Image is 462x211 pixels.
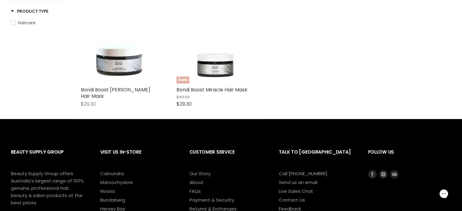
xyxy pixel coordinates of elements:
[432,182,456,205] iframe: Gorgias live chat messenger
[11,8,49,14] h3: Product Type
[11,19,67,26] a: Haircare
[190,145,267,170] h2: Customer Service
[100,197,125,203] a: Bundaberg
[81,86,150,100] a: Bondi Boost [PERSON_NAME] Hair Mask
[11,145,88,170] h2: Beauty Supply Group
[368,145,451,170] h2: Follow us
[176,86,248,93] a: Bondi Boost Miracle Hair Mask
[100,170,124,177] a: Caloundra
[279,188,313,194] a: Live Sales Chat
[279,145,356,170] h2: Talk to [GEOGRAPHIC_DATA]
[176,94,190,100] span: $40.00
[190,179,204,185] a: About
[81,6,158,83] img: Bondi Boost HG Miracle Hair Mask
[279,170,327,177] a: Call [PHONE_NUMBER]
[190,188,201,194] a: FAQs
[176,77,189,83] span: Sale
[81,100,96,107] span: $29.30
[176,6,254,83] a: Bondi Boost Miracle Hair MaskSale
[100,188,115,194] a: Noosa
[190,170,210,177] a: Our Story
[279,179,317,185] a: Send us an email
[11,170,84,206] p: Beauty Supply Group offers Australia's largest range of 100% genuine, professional hair, beauty &...
[100,179,133,185] a: Maroochydore
[279,197,305,203] a: Contact Us
[100,145,177,170] h2: Visit Us In-Store
[190,197,234,203] a: Payment & Security
[176,6,254,83] img: Bondi Boost Miracle Hair Mask
[176,100,192,107] span: $29.30
[18,20,36,26] span: Haircare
